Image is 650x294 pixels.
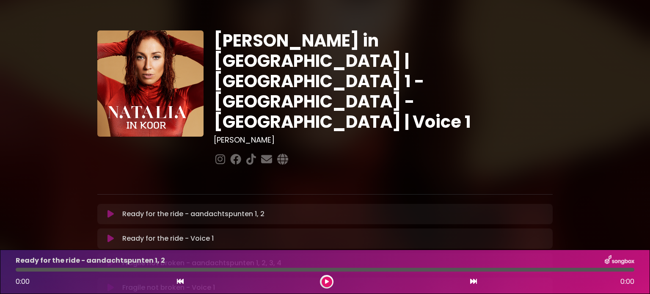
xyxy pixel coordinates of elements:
[16,277,30,286] span: 0:00
[620,277,634,287] span: 0:00
[122,209,264,219] p: Ready for the ride - aandachtspunten 1, 2
[16,256,165,266] p: Ready for the ride - aandachtspunten 1, 2
[122,234,214,244] p: Ready for the ride - Voice 1
[605,255,634,266] img: songbox-logo-white.png
[214,135,553,145] h3: [PERSON_NAME]
[214,30,553,132] h1: [PERSON_NAME] in [GEOGRAPHIC_DATA] | [GEOGRAPHIC_DATA] 1 - [GEOGRAPHIC_DATA] - [GEOGRAPHIC_DATA] ...
[97,30,204,137] img: YTVS25JmS9CLUqXqkEhs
